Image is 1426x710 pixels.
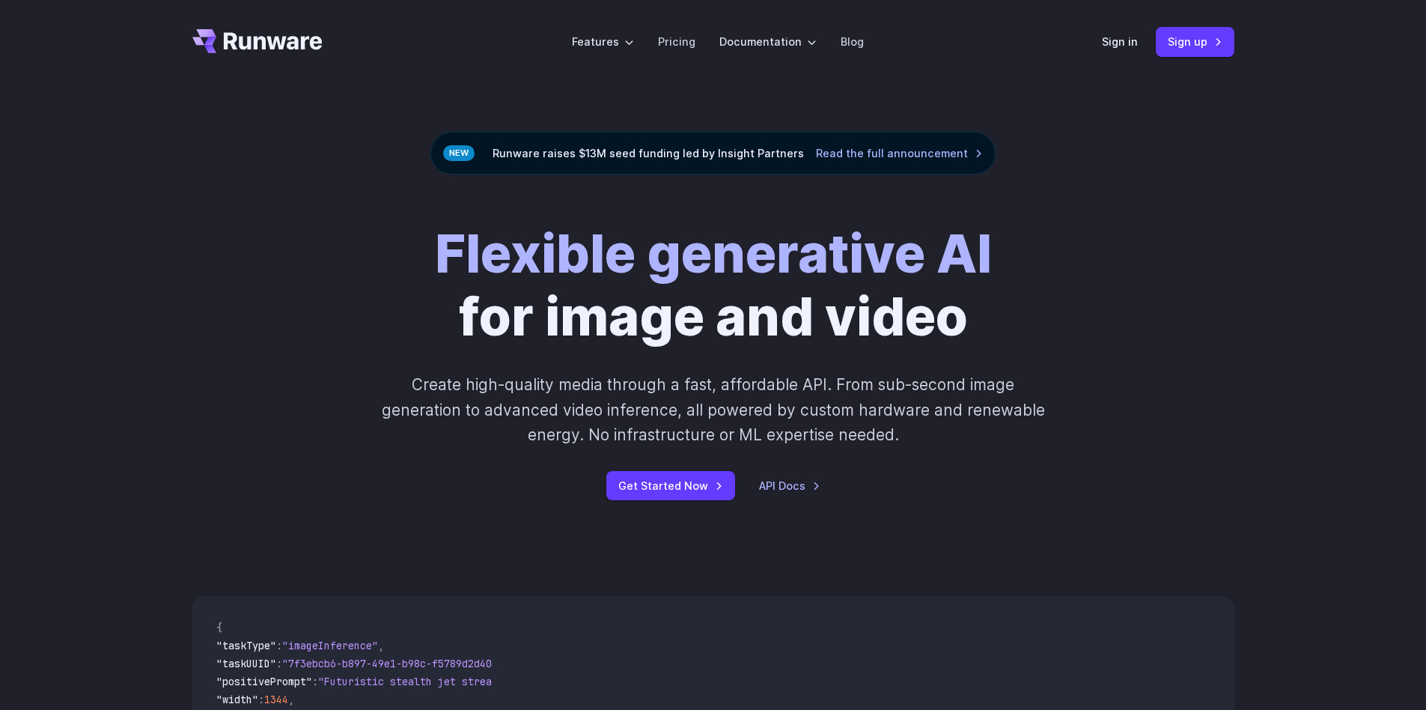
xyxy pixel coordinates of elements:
a: Read the full announcement [816,145,983,162]
label: Documentation [719,33,817,50]
span: : [312,675,318,688]
span: "taskUUID" [216,657,276,670]
h1: for image and video [435,222,992,348]
span: "taskType" [216,639,276,652]
span: , [378,639,384,652]
span: , [288,693,294,706]
a: Blog [841,33,864,50]
span: "7f3ebcb6-b897-49e1-b98c-f5789d2d40d7" [282,657,510,670]
a: API Docs [759,477,820,494]
span: 1344 [264,693,288,706]
a: Go to / [192,29,323,53]
span: : [258,693,264,706]
span: "width" [216,693,258,706]
span: : [276,639,282,652]
label: Features [572,33,634,50]
span: { [216,621,222,634]
span: : [276,657,282,670]
span: "positivePrompt" [216,675,312,688]
span: "Futuristic stealth jet streaking through a neon-lit cityscape with glowing purple exhaust" [318,675,863,688]
a: Sign up [1156,27,1234,56]
a: Sign in [1102,33,1138,50]
strong: Flexible generative AI [435,222,992,285]
div: Runware raises $13M seed funding led by Insight Partners [430,132,996,175]
p: Create high-quality media through a fast, affordable API. From sub-second image generation to adv... [380,372,1046,447]
span: "imageInference" [282,639,378,652]
a: Get Started Now [606,471,735,500]
a: Pricing [658,33,695,50]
